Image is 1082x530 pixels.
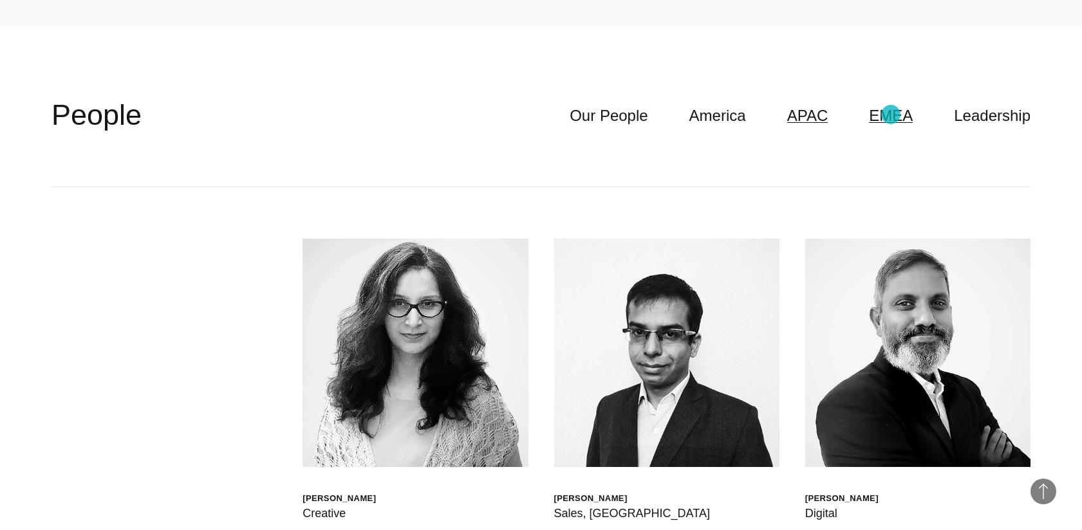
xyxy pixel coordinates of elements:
[51,96,142,134] h2: People
[303,493,376,504] div: [PERSON_NAME]
[954,104,1031,128] a: Leadership
[554,493,710,504] div: [PERSON_NAME]
[805,239,1031,467] img: Balasubramanian S.
[303,504,376,522] div: Creative
[805,504,879,522] div: Digital
[689,104,746,128] a: America
[570,104,648,128] a: Our People
[869,104,913,128] a: EMEA
[554,239,779,467] img: Atin Mehra
[1031,479,1056,504] button: Back to Top
[805,493,879,504] div: [PERSON_NAME]
[554,504,710,522] div: Sales, [GEOGRAPHIC_DATA]
[303,239,528,467] img: Anjali Dutta
[787,104,828,128] a: APAC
